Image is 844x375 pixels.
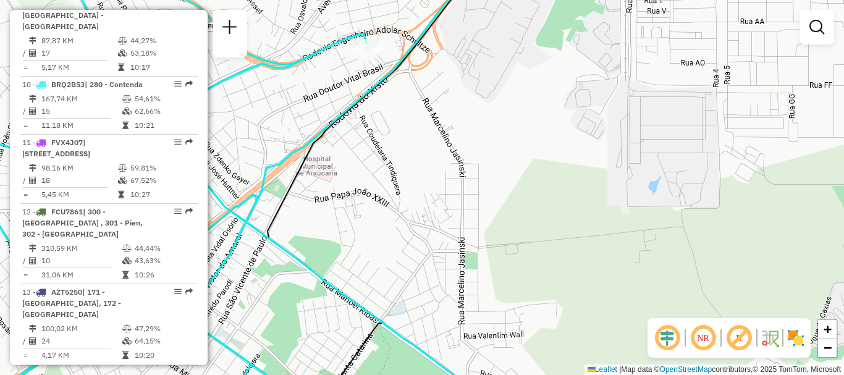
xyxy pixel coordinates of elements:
[619,365,621,374] span: |
[122,337,132,345] i: % de utilização da cubagem
[185,80,193,88] em: Rota exportada
[22,174,28,187] td: /
[122,245,132,252] i: % de utilização do peso
[130,162,192,174] td: 59,81%
[134,242,193,255] td: 44,44%
[51,287,82,297] span: AZT5250
[22,119,28,132] td: =
[217,15,242,43] a: Nova sessão e pesquisa
[804,15,829,40] a: Exibir filtros
[118,164,127,172] i: % de utilização do peso
[41,119,122,132] td: 11,18 KM
[122,107,132,115] i: % de utilização da cubagem
[29,95,36,103] i: Distância Total
[174,288,182,295] em: Opções
[760,328,780,348] img: Fluxo de ruas
[41,269,122,281] td: 31,06 KM
[29,325,36,332] i: Distância Total
[174,138,182,146] em: Opções
[22,61,28,74] td: =
[134,349,193,361] td: 10:20
[118,191,124,198] i: Tempo total em rota
[41,349,122,361] td: 4,17 KM
[584,364,844,375] div: Map data © contributors,© 2025 TomTom, Microsoft
[824,340,832,355] span: −
[29,37,36,44] i: Distância Total
[22,207,143,238] span: | 300 - [GEOGRAPHIC_DATA] , 301 - Pien, 302 - [GEOGRAPHIC_DATA]
[41,162,117,174] td: 98,16 KM
[134,255,193,267] td: 43,63%
[51,138,83,147] span: FVX4J07
[174,208,182,215] em: Opções
[130,174,192,187] td: 67,52%
[122,352,129,359] i: Tempo total em rota
[22,138,90,158] span: | [STREET_ADDRESS]
[41,335,122,347] td: 24
[22,349,28,361] td: =
[724,323,754,353] span: Exibir rótulo
[22,287,121,319] span: | 171 - [GEOGRAPHIC_DATA], 172 - [GEOGRAPHIC_DATA]
[118,177,127,184] i: % de utilização da cubagem
[185,208,193,215] em: Rota exportada
[29,257,36,264] i: Total de Atividades
[122,325,132,332] i: % de utilização do peso
[22,255,28,267] td: /
[824,321,832,337] span: +
[818,320,837,339] a: Zoom in
[29,107,36,115] i: Total de Atividades
[41,242,122,255] td: 310,59 KM
[29,49,36,57] i: Total de Atividades
[41,188,117,201] td: 5,45 KM
[122,271,129,279] i: Tempo total em rota
[41,47,117,59] td: 17
[51,207,83,216] span: FCU7861
[588,365,617,374] a: Leaflet
[29,177,36,184] i: Total de Atividades
[134,105,193,117] td: 62,66%
[134,322,193,335] td: 47,29%
[22,269,28,281] td: =
[41,61,117,74] td: 5,17 KM
[41,174,117,187] td: 18
[22,105,28,117] td: /
[130,188,192,201] td: 10:27
[22,80,143,89] span: 10 -
[130,35,192,47] td: 44,27%
[118,49,127,57] i: % de utilização da cubagem
[22,138,90,158] span: 11 -
[41,322,122,335] td: 100,02 KM
[41,105,122,117] td: 15
[786,328,806,348] img: Exibir/Ocultar setores
[652,323,682,353] span: Ocultar deslocamento
[134,93,193,105] td: 54,61%
[118,64,124,71] i: Tempo total em rota
[818,339,837,357] a: Zoom out
[122,257,132,264] i: % de utilização da cubagem
[85,80,143,89] span: | 280 - Contenda
[122,122,129,129] i: Tempo total em rota
[118,37,127,44] i: % de utilização do peso
[134,269,193,281] td: 10:26
[134,119,193,132] td: 10:21
[185,138,193,146] em: Rota exportada
[41,35,117,47] td: 87,87 KM
[134,335,193,347] td: 64,15%
[688,323,718,353] span: Ocultar NR
[660,365,712,374] a: OpenStreetMap
[130,47,192,59] td: 53,18%
[22,47,28,59] td: /
[185,288,193,295] em: Rota exportada
[29,164,36,172] i: Distância Total
[41,255,122,267] td: 10
[22,287,121,319] span: 13 -
[29,337,36,345] i: Total de Atividades
[122,95,132,103] i: % de utilização do peso
[41,93,122,105] td: 167,74 KM
[22,335,28,347] td: /
[130,61,192,74] td: 10:17
[22,188,28,201] td: =
[22,207,143,238] span: 12 -
[51,80,85,89] span: BRQ2B53
[174,80,182,88] em: Opções
[29,245,36,252] i: Distância Total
